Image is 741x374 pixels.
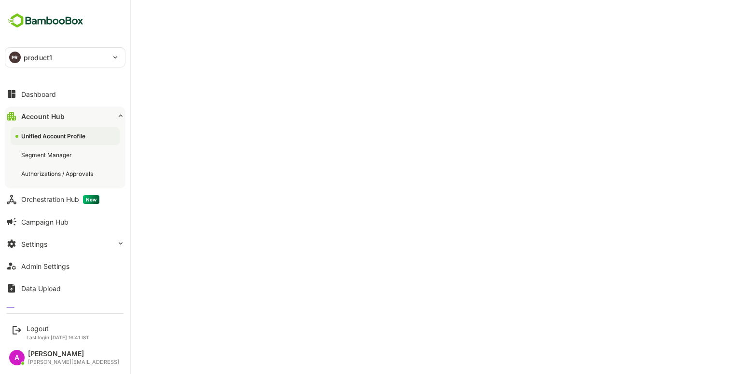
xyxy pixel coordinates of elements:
[21,195,99,204] div: Orchestration Hub
[5,279,125,298] button: Data Upload
[5,234,125,254] button: Settings
[21,90,56,98] div: Dashboard
[5,190,125,209] button: Orchestration HubNew
[5,256,125,276] button: Admin Settings
[5,301,125,320] button: Lumo
[5,84,125,104] button: Dashboard
[9,52,21,63] div: PR
[21,132,87,140] div: Unified Account Profile
[21,151,74,159] div: Segment Manager
[27,334,89,340] p: Last login: [DATE] 16:41 IST
[5,48,125,67] div: PRproduct1
[5,212,125,231] button: Campaign Hub
[5,107,125,126] button: Account Hub
[21,240,47,248] div: Settings
[24,53,52,63] p: product1
[21,307,39,315] div: Lumo
[28,359,119,365] div: [PERSON_NAME][EMAIL_ADDRESS]
[21,112,65,120] div: Account Hub
[28,350,119,358] div: [PERSON_NAME]
[21,284,61,293] div: Data Upload
[5,12,86,30] img: BambooboxFullLogoMark.5f36c76dfaba33ec1ec1367b70bb1252.svg
[21,218,69,226] div: Campaign Hub
[9,350,25,365] div: A
[27,324,89,333] div: Logout
[21,170,95,178] div: Authorizations / Approvals
[83,195,99,204] span: New
[21,262,69,270] div: Admin Settings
